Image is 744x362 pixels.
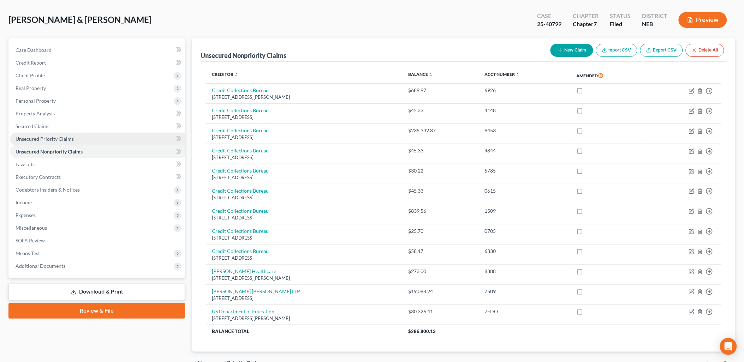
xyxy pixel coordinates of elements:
[550,44,593,57] button: New Claim
[212,228,269,234] a: Credit Collections Bureau
[16,199,32,205] span: Income
[10,145,185,158] a: Unsecured Nonpriority Claims
[610,20,631,28] div: Filed
[573,20,599,28] div: Chapter
[212,188,269,194] a: Credit Collections Bureau
[610,12,631,20] div: Status
[212,275,397,282] div: [STREET_ADDRESS][PERSON_NAME]
[10,107,185,120] a: Property Analysis
[485,187,565,194] div: 0615
[212,235,397,241] div: [STREET_ADDRESS]
[212,127,269,133] a: Credit Collections Bureau
[16,98,56,104] span: Personal Property
[201,51,287,60] div: Unsecured Nonpriority Claims
[16,85,46,91] span: Real Property
[212,114,397,121] div: [STREET_ADDRESS]
[10,44,185,56] a: Case Dashboard
[16,110,55,116] span: Property Analysis
[212,215,397,221] div: [STREET_ADDRESS]
[408,248,473,255] div: $58.17
[10,56,185,69] a: Credit Report
[212,268,276,274] a: [PERSON_NAME] Healthcare
[16,149,83,155] span: Unsecured Nonpriority Claims
[573,12,599,20] div: Chapter
[408,228,473,235] div: $25.70
[408,127,473,134] div: $235,332.87
[596,44,637,57] button: Import CSV
[16,136,74,142] span: Unsecured Priority Claims
[212,174,397,181] div: [STREET_ADDRESS]
[206,325,403,338] th: Balance Total
[212,147,269,153] a: Credit Collections Bureau
[408,107,473,114] div: $45.33
[516,73,520,77] i: unfold_more
[408,288,473,295] div: $19,088.24
[537,12,561,20] div: Case
[212,288,300,294] a: [PERSON_NAME] [PERSON_NAME] LLP
[16,187,80,193] span: Codebtors Insiders & Notices
[212,168,269,174] a: Credit Collections Bureau
[408,167,473,174] div: $30.22
[679,12,727,28] button: Preview
[212,315,397,322] div: [STREET_ADDRESS][PERSON_NAME]
[408,187,473,194] div: $45.33
[485,268,565,275] div: 8388
[16,212,36,218] span: Expenses
[16,47,52,53] span: Case Dashboard
[10,234,185,247] a: SOFA Review
[485,87,565,94] div: 6926
[640,44,683,57] a: Export CSV
[212,255,397,261] div: [STREET_ADDRESS]
[485,127,565,134] div: 9453
[429,73,433,77] i: unfold_more
[212,194,397,201] div: [STREET_ADDRESS]
[212,295,397,302] div: [STREET_ADDRESS]
[212,208,269,214] a: Credit Collections Bureau
[16,237,45,243] span: SOFA Review
[16,161,35,167] span: Lawsuits
[212,308,275,314] a: US Department of Education
[485,147,565,154] div: 4844
[10,120,185,133] a: Secured Claims
[16,263,65,269] span: Additional Documents
[408,308,473,315] div: $30,326.41
[212,248,269,254] a: Credit Collections Bureau
[720,338,737,355] div: Open Intercom Messenger
[485,72,520,77] a: Acct Number unfold_more
[485,248,565,255] div: 6330
[485,167,565,174] div: 5785
[408,207,473,215] div: $839.56
[8,14,151,25] span: [PERSON_NAME] & [PERSON_NAME]
[10,171,185,183] a: Executory Contracts
[408,72,433,77] a: Balance unfold_more
[8,303,185,319] a: Review & File
[16,123,49,129] span: Secured Claims
[485,107,565,114] div: 4148
[408,147,473,154] div: $45.33
[537,20,561,28] div: 25-40799
[408,87,473,94] div: $689.97
[234,73,238,77] i: unfold_more
[16,174,61,180] span: Executory Contracts
[16,225,47,231] span: Miscellaneous
[485,207,565,215] div: 1509
[212,154,397,161] div: [STREET_ADDRESS]
[212,72,238,77] a: Creditor unfold_more
[10,133,185,145] a: Unsecured Priority Claims
[485,228,565,235] div: 0705
[8,284,185,300] a: Download & Print
[408,328,436,334] span: $286,800.13
[485,308,565,315] div: 7FDO
[408,268,473,275] div: $273.00
[642,12,667,20] div: District
[571,67,646,84] th: Amended
[212,134,397,141] div: [STREET_ADDRESS]
[16,60,46,66] span: Credit Report
[212,107,269,113] a: Credit Collections Bureau
[10,158,185,171] a: Lawsuits
[642,20,667,28] div: NEB
[16,72,45,78] span: Client Profile
[686,44,724,57] button: Delete All
[485,288,565,295] div: 7509
[212,94,397,101] div: [STREET_ADDRESS][PERSON_NAME]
